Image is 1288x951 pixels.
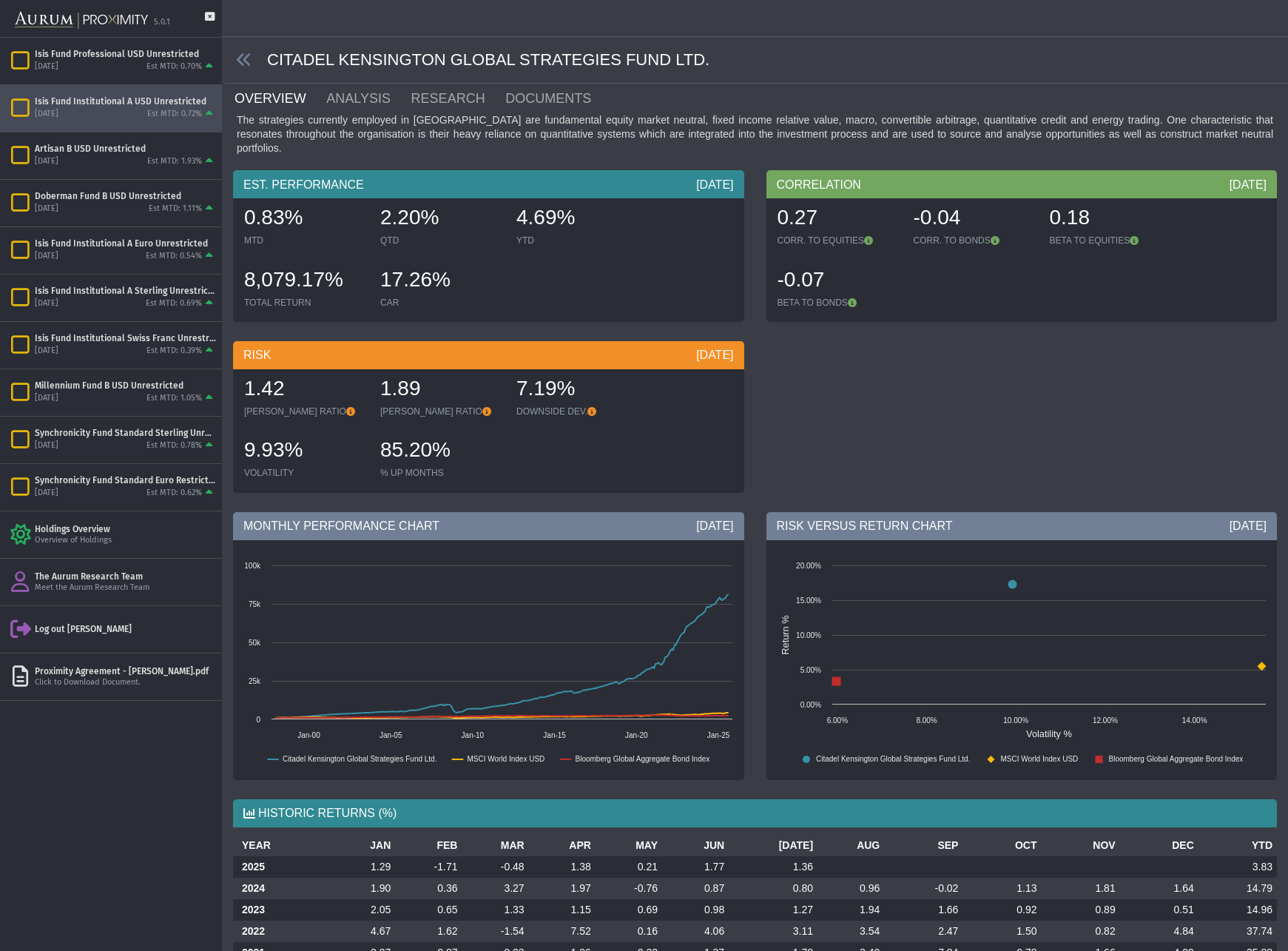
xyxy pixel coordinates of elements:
[35,190,216,202] div: Doberman Fund B USD Unrestricted
[244,235,365,246] div: MTD
[380,297,502,309] div: CAR
[1042,899,1120,921] td: 0.89
[778,235,899,246] div: CORR. TO EQUITIES
[1198,835,1277,856] th: YTD
[1198,856,1277,878] td: 3.83
[233,921,328,942] th: 2022
[817,878,884,899] td: 0.96
[596,899,662,921] td: 0.69
[962,899,1041,921] td: 0.92
[1120,878,1198,899] td: 1.64
[796,562,821,570] text: 20.00%
[1198,899,1277,921] td: 14.96
[325,84,409,113] a: ANALYSIS
[35,380,216,392] div: Millennium Fund B USD Unrestricted
[380,206,439,229] span: 2.20%
[244,374,365,406] div: 1.42
[1003,716,1028,725] text: 10.00%
[149,204,202,215] div: Est MTD: 1.11%
[395,856,462,878] td: -1.71
[1050,235,1171,246] div: BETA TO EQUITIES
[766,170,1278,198] div: CORRELATION
[283,755,436,763] text: Citadel Kensington Global Strategies Fund Ltd.
[380,436,502,467] div: 85.20%
[596,921,662,942] td: 0.16
[233,512,744,540] div: MONTHLY PERFORMANCE CHART
[914,235,1035,246] div: CORR. TO BONDS
[395,921,462,942] td: 1.62
[462,856,528,878] td: -0.48
[914,204,1035,235] div: -0.04
[297,731,320,739] text: Jan-00
[625,731,648,739] text: Jan-20
[729,878,817,899] td: 0.80
[395,835,462,856] th: FEB
[778,297,899,309] div: BETA TO BONDS
[504,84,610,113] a: DOCUMENTS
[1230,177,1267,193] div: [DATE]
[696,518,733,534] div: [DATE]
[328,878,395,899] td: 1.90
[596,856,662,878] td: 0.21
[467,755,544,763] text: MSCI World Index USD
[35,474,216,486] div: Synchronicity Fund Standard Euro Restricted
[244,467,365,479] div: VOLATILITY
[462,835,528,856] th: MAR
[395,878,462,899] td: 0.36
[729,856,817,878] td: 1.36
[576,755,710,763] text: Bloomberg Global Aggregate Bond Index
[233,899,328,921] th: 2023
[826,716,847,725] text: 6.00%
[249,600,261,608] text: 75k
[147,109,202,120] div: Est MTD: 0.72%
[35,535,216,546] div: Overview of Holdings
[662,878,729,899] td: 0.87
[529,878,596,899] td: 1.97
[244,406,365,417] div: [PERSON_NAME] RATIO
[662,899,729,921] td: 0.98
[328,835,395,856] th: JAN
[766,512,1278,540] div: RISK VERSUS RETURN CHART
[35,427,216,439] div: Synchronicity Fund Standard Sterling Unrestricted
[529,899,596,921] td: 1.15
[596,835,662,856] th: MAY
[817,835,884,856] th: AUG
[529,835,596,856] th: APR
[662,921,729,942] td: 4.06
[35,298,58,309] div: [DATE]
[328,899,395,921] td: 2.05
[35,665,216,677] div: Proximity Agreement - [PERSON_NAME].pdf
[380,731,402,739] text: Jan-05
[778,206,818,229] span: 0.27
[707,731,730,739] text: Jan-25
[729,899,817,921] td: 1.27
[662,856,729,878] td: 1.77
[35,582,216,594] div: Meet the Aurum Research Team
[729,921,817,942] td: 3.11
[35,523,216,535] div: Holdings Overview
[1108,755,1243,763] text: Bloomberg Global Aggregate Bond Index
[696,177,733,193] div: [DATE]
[244,436,365,467] div: 9.93%
[35,204,58,215] div: [DATE]
[35,95,216,107] div: Isis Fund Institutional A USD Unrestricted
[816,755,970,763] text: Citadel Kensington Global Strategies Fund Ltd.
[380,266,502,297] div: 17.26%
[233,878,328,899] th: 2024
[1120,921,1198,942] td: 4.84
[1092,716,1117,725] text: 12.00%
[35,571,216,582] div: The Aurum Research Team
[1042,835,1120,856] th: NOV
[529,856,596,878] td: 1.38
[817,921,884,942] td: 3.54
[1198,921,1277,942] td: 37.74
[146,393,202,404] div: Est MTD: 1.05%
[244,297,365,309] div: TOTAL RETURN
[916,716,937,725] text: 8.00%
[146,440,202,451] div: Est MTD: 0.78%
[35,251,58,262] div: [DATE]
[516,374,638,406] div: 7.19%
[516,406,638,417] div: DOWNSIDE DEV.
[543,731,566,739] text: Jan-15
[800,666,820,674] text: 5.00%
